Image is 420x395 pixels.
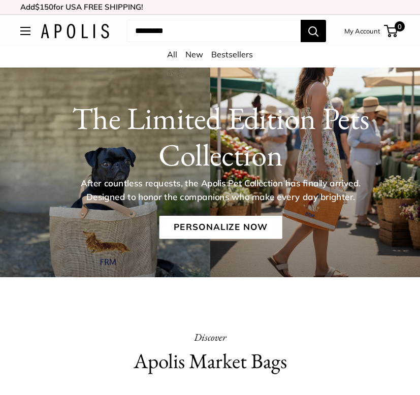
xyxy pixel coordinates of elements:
p: After countless requests, the Apolis Pet Collection has finally arrived. Designed to honor the co... [63,177,377,204]
p: Discover [20,328,400,346]
button: Search [301,20,326,42]
span: 0 [395,21,405,31]
img: Apolis [41,24,109,39]
h1: The Limited Edition Pets Collection [40,100,401,173]
button: Open menu [20,27,30,35]
a: New [185,49,203,59]
span: $150 [35,2,53,12]
h2: Apolis Market Bags [20,346,400,376]
a: Personalize Now [159,216,282,239]
a: 0 [385,25,398,37]
a: All [167,49,177,59]
a: My Account [344,25,380,37]
a: Bestsellers [211,49,253,59]
input: Search... [127,20,301,42]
